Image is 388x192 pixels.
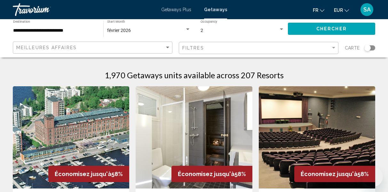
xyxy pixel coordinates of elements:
[363,6,371,13] span: SA
[161,7,191,12] a: Getaways Plus
[178,171,234,177] span: Économisez jusqu'à
[201,28,203,33] span: 2
[301,171,357,177] span: Économisez jusqu'à
[182,45,204,50] span: Filtres
[13,86,129,188] img: 2937E01X.jpg
[313,5,324,15] button: Change language
[259,86,375,188] img: 2964O01X.jpg
[362,166,383,187] iframe: Bouton de lancement de la fenêtre de messagerie
[107,28,131,33] span: février 2026
[359,3,375,16] button: User Menu
[313,8,318,13] span: fr
[105,70,284,80] h1: 1,970 Getaways units available across 207 Resorts
[316,27,347,32] span: Chercher
[16,45,170,50] mat-select: Sort by
[204,7,227,12] a: Getaways
[294,166,375,182] div: 58%
[171,166,252,182] div: 58%
[55,171,111,177] span: Économisez jusqu'à
[288,23,375,35] button: Chercher
[179,42,338,55] button: Filter
[345,43,360,52] span: Carte
[48,166,129,182] div: 58%
[334,5,349,15] button: Change currency
[136,86,252,188] img: 2417I01X.jpg
[16,45,77,50] span: Meilleures affaires
[13,3,155,16] a: Travorium
[334,8,343,13] span: EUR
